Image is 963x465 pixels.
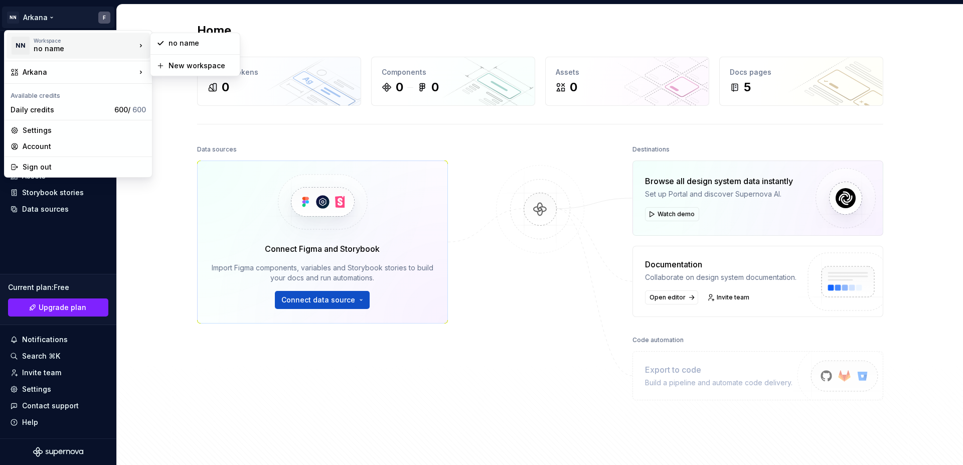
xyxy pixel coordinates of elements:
div: New workspace [169,61,234,71]
div: Workspace [34,38,136,44]
span: 600 / [114,105,146,114]
div: Arkana [23,67,136,77]
div: Available credits [7,86,150,102]
div: no name [169,38,234,48]
div: Settings [23,125,146,135]
div: Daily credits [11,105,110,115]
div: NN [12,37,30,55]
div: no name [34,44,119,54]
span: 600 [132,105,146,114]
div: Account [23,141,146,151]
div: Sign out [23,162,146,172]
